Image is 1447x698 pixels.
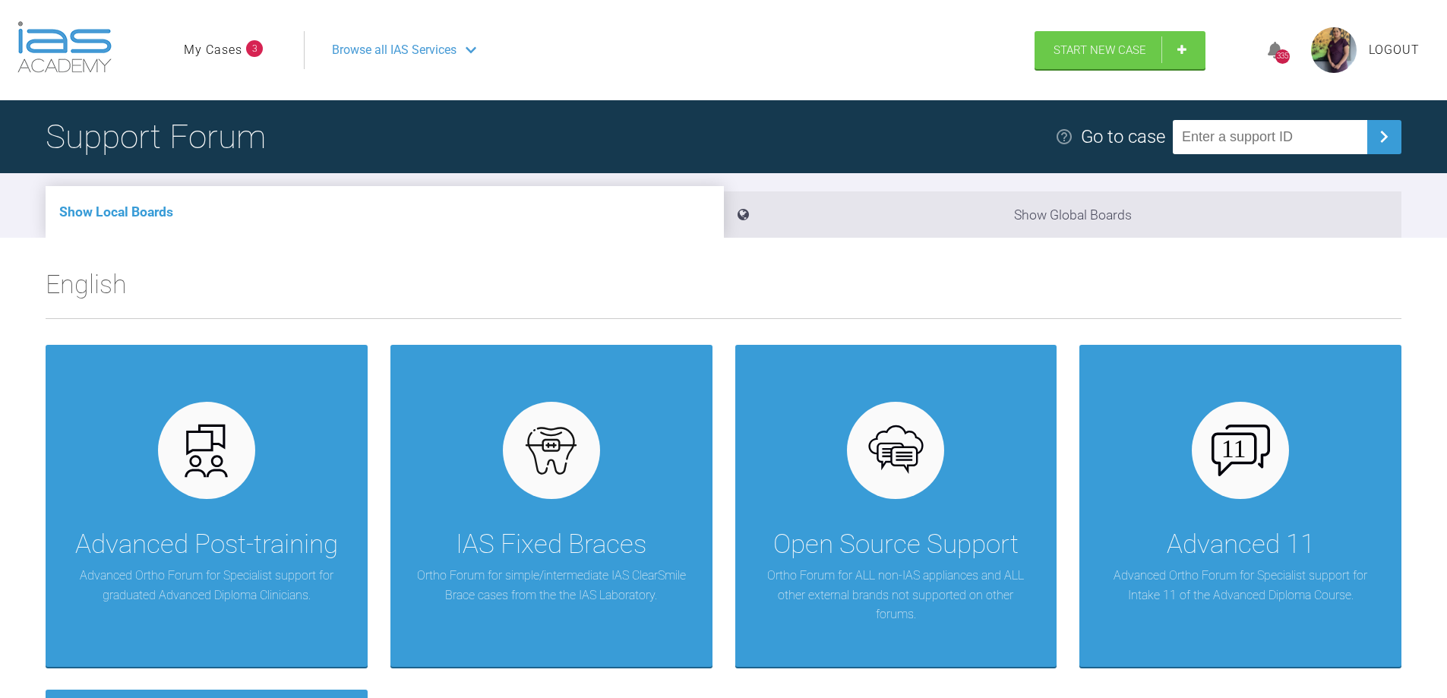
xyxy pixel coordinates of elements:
[246,40,263,57] span: 3
[1079,345,1401,667] a: Advanced 11Advanced Ortho Forum for Specialist support for Intake 11 of the Advanced Diploma Course.
[184,40,242,60] a: My Cases
[1081,122,1165,151] div: Go to case
[75,523,338,566] div: Advanced Post-training
[1055,128,1073,146] img: help.e70b9f3d.svg
[1275,49,1290,64] div: 335
[46,110,266,163] h1: Support Forum
[1167,523,1315,566] div: Advanced 11
[390,345,712,667] a: IAS Fixed BracesOrtho Forum for simple/intermediate IAS ClearSmile Brace cases from the the IAS L...
[332,40,457,60] span: Browse all IAS Services
[1173,120,1367,154] input: Enter a support ID
[1311,27,1357,73] img: profile.png
[522,422,580,480] img: fixed.9f4e6236.svg
[1369,40,1420,60] a: Logout
[867,422,925,480] img: opensource.6e495855.svg
[735,345,1057,667] a: Open Source SupportOrtho Forum for ALL non-IAS appliances and ALL other external brands not suppo...
[46,345,368,667] a: Advanced Post-trainingAdvanced Ortho Forum for Specialist support for graduated Advanced Diploma ...
[177,422,235,480] img: advanced.73cea251.svg
[758,566,1035,624] p: Ortho Forum for ALL non-IAS appliances and ALL other external brands not supported on other forums.
[456,523,646,566] div: IAS Fixed Braces
[773,523,1019,566] div: Open Source Support
[724,191,1402,238] li: Show Global Boards
[17,21,112,73] img: logo-light.3e3ef733.png
[1035,31,1205,69] a: Start New Case
[1054,43,1146,57] span: Start New Case
[413,566,690,605] p: Ortho Forum for simple/intermediate IAS ClearSmile Brace cases from the the IAS Laboratory.
[68,566,345,605] p: Advanced Ortho Forum for Specialist support for graduated Advanced Diploma Clinicians.
[1372,125,1396,149] img: chevronRight.28bd32b0.svg
[46,186,724,238] li: Show Local Boards
[1212,425,1270,476] img: advanced-11.86369284.svg
[46,264,1401,318] h2: English
[1102,566,1379,605] p: Advanced Ortho Forum for Specialist support for Intake 11 of the Advanced Diploma Course.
